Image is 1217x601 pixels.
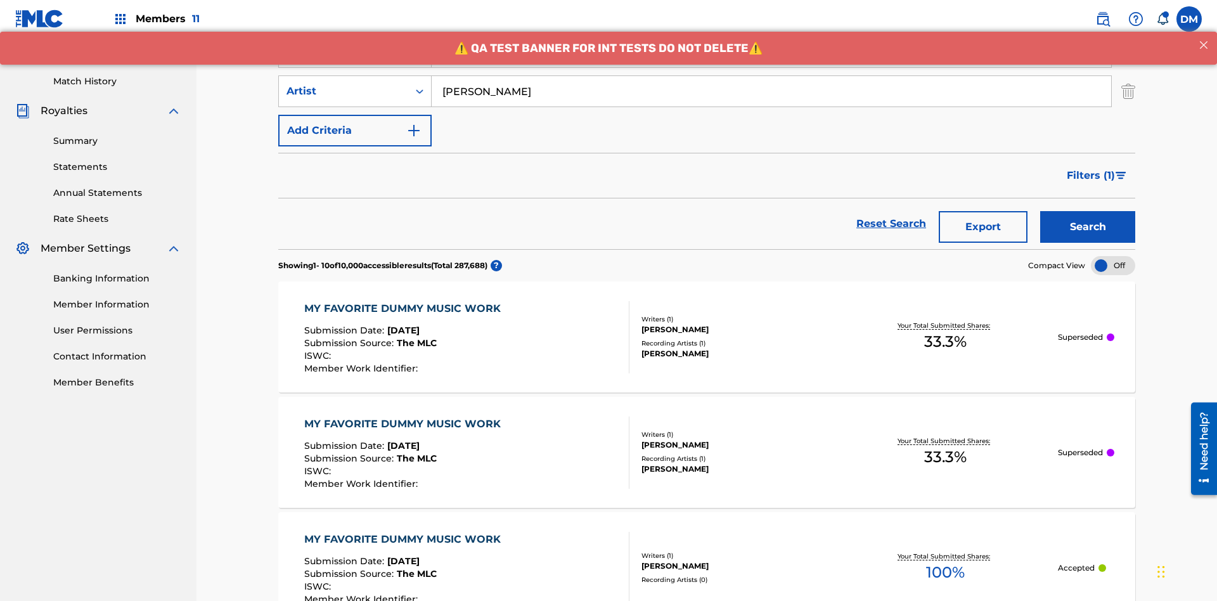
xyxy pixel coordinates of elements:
[850,210,932,238] a: Reset Search
[304,363,421,374] span: Member Work Identifier :
[278,281,1135,392] a: MY FAVORITE DUMMY MUSIC WORKSubmission Date:[DATE]Submission Source:The MLCISWC:Member Work Ident...
[304,568,397,579] span: Submission Source :
[1059,160,1135,191] button: Filters (1)
[1058,562,1095,574] p: Accepted
[15,10,64,28] img: MLC Logo
[304,325,387,336] span: Submission Date :
[278,115,432,146] button: Add Criteria
[641,348,833,359] div: [PERSON_NAME]
[641,463,833,475] div: [PERSON_NAME]
[304,337,397,349] span: Submission Source :
[1154,540,1217,601] iframe: Chat Widget
[898,321,993,330] p: Your Total Submitted Shares:
[53,160,181,174] a: Statements
[641,439,833,451] div: [PERSON_NAME]
[939,211,1027,243] button: Export
[1095,11,1111,27] img: search
[53,212,181,226] a: Rate Sheets
[641,339,833,348] div: Recording Artists ( 1 )
[304,301,507,316] div: MY FAVORITE DUMMY MUSIC WORK
[1176,6,1202,32] div: User Menu
[136,11,200,26] span: Members
[278,397,1135,508] a: MY FAVORITE DUMMY MUSIC WORKSubmission Date:[DATE]Submission Source:The MLCISWC:Member Work Ident...
[387,325,420,336] span: [DATE]
[454,10,763,23] span: ⚠️ QA TEST BANNER FOR INT TESTS DO NOT DELETE⚠️
[166,103,181,119] img: expand
[53,350,181,363] a: Contact Information
[304,581,334,592] span: ISWC :
[166,241,181,256] img: expand
[53,376,181,389] a: Member Benefits
[924,330,967,353] span: 33.3 %
[641,454,833,463] div: Recording Artists ( 1 )
[1090,6,1116,32] a: Public Search
[641,560,833,572] div: [PERSON_NAME]
[1123,6,1149,32] div: Help
[1157,553,1165,591] div: Drag
[1028,260,1085,271] span: Compact View
[926,561,965,584] span: 100 %
[53,272,181,285] a: Banking Information
[387,555,420,567] span: [DATE]
[1040,211,1135,243] button: Search
[1121,75,1135,107] img: Delete Criterion
[387,440,420,451] span: [DATE]
[1067,168,1115,183] span: Filters ( 1 )
[53,75,181,88] a: Match History
[641,314,833,324] div: Writers ( 1 )
[113,11,128,27] img: Top Rightsholders
[304,555,387,567] span: Submission Date :
[41,103,87,119] span: Royalties
[397,453,437,464] span: The MLC
[641,324,833,335] div: [PERSON_NAME]
[192,13,200,25] span: 11
[1116,172,1126,179] img: filter
[406,123,422,138] img: 9d2ae6d4665cec9f34b9.svg
[304,478,421,489] span: Member Work Identifier :
[1182,397,1217,501] iframe: Resource Center
[53,186,181,200] a: Annual Statements
[898,436,993,446] p: Your Total Submitted Shares:
[304,532,507,547] div: MY FAVORITE DUMMY MUSIC WORK
[1058,447,1103,458] p: Superseded
[641,430,833,439] div: Writers ( 1 )
[287,84,401,99] div: Artist
[304,440,387,451] span: Submission Date :
[15,103,30,119] img: Royalties
[397,337,437,349] span: The MLC
[491,260,502,271] span: ?
[304,465,334,477] span: ISWC :
[641,575,833,585] div: Recording Artists ( 0 )
[1128,11,1143,27] img: help
[15,241,30,256] img: Member Settings
[397,568,437,579] span: The MLC
[53,134,181,148] a: Summary
[278,260,487,271] p: Showing 1 - 10 of 10,000 accessible results (Total 287,688 )
[641,551,833,560] div: Writers ( 1 )
[304,417,507,432] div: MY FAVORITE DUMMY MUSIC WORK
[898,552,993,561] p: Your Total Submitted Shares:
[53,324,181,337] a: User Permissions
[304,453,397,464] span: Submission Source :
[304,350,334,361] span: ISWC :
[53,298,181,311] a: Member Information
[41,241,131,256] span: Member Settings
[1058,332,1103,343] p: Superseded
[1156,13,1169,25] div: Notifications
[924,446,967,469] span: 33.3 %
